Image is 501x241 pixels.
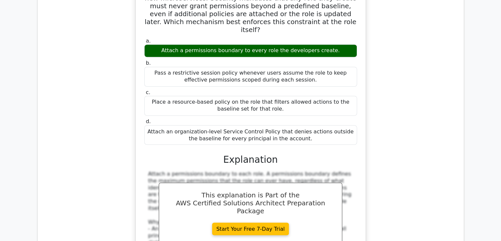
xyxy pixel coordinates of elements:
a: Start Your Free 7-Day Trial [212,223,289,235]
h3: Explanation [148,154,353,165]
div: Attach an organization-level Service Control Policy that denies actions outside the baseline for ... [144,125,357,145]
span: a. [146,38,151,44]
div: Attach a permissions boundary to every role the developers create. [144,44,357,57]
span: b. [146,60,151,66]
div: Pass a restrictive session policy whenever users assume the role to keep effective permissions sc... [144,67,357,86]
span: c. [146,89,151,95]
span: d. [146,118,151,124]
div: Place a resource-based policy on the role that filters allowed actions to the baseline set for th... [144,96,357,116]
